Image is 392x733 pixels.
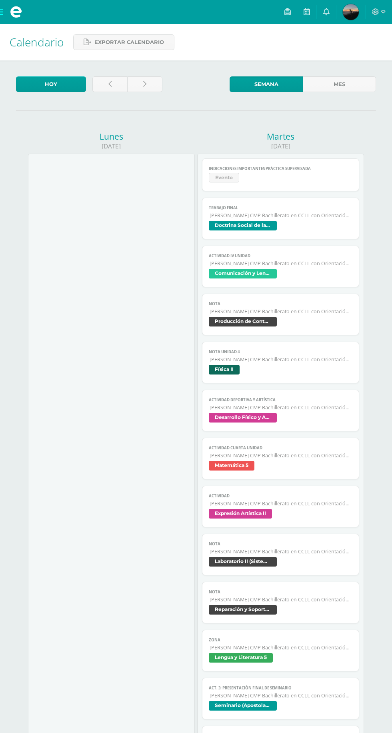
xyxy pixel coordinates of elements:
span: [PERSON_NAME] CMP Bachillerato en CCLL con Orientación en Computación [210,356,352,363]
a: Actividad Deportiva y Artística[PERSON_NAME] CMP Bachillerato en CCLL con Orientación en Computac... [202,390,359,431]
span: Calendario [10,34,64,50]
span: Nota [209,589,352,595]
span: Expresión Artística II [209,509,272,519]
span: ACTIVIDAD [209,493,352,499]
a: ACT. 3: PRESENTACIÓN FINAL DE SEMINARIO[PERSON_NAME] CMP Bachillerato en CCLL con Orientación en ... [202,678,359,719]
a: Trabajo Final[PERSON_NAME] CMP Bachillerato en CCLL con Orientación en ComputaciónDoctrina Social... [202,198,359,239]
a: INDICACIONES IMPORTANTES PRÁCTICA SUPERVISADAEvento [202,158,359,191]
span: Comunicación y Lenguaje L3 Inglés [209,269,277,278]
a: Exportar calendario [73,34,174,50]
span: [PERSON_NAME] CMP Bachillerato en CCLL con Orientación en Computación [210,692,352,699]
span: [PERSON_NAME] CMP Bachillerato en CCLL con Orientación en Computación [210,500,352,507]
span: [PERSON_NAME] CMP Bachillerato en CCLL con Orientación en Computación [210,308,352,315]
a: Actividad IV Unidad[PERSON_NAME] CMP Bachillerato en CCLL con Orientación en ComputaciónComunicac... [202,246,359,287]
div: [DATE] [197,142,364,150]
span: Actividad cuarta unidad [209,445,352,451]
span: Nota [209,301,352,306]
span: ACT. 3: PRESENTACIÓN FINAL DE SEMINARIO [209,685,352,691]
a: ACTIVIDAD[PERSON_NAME] CMP Bachillerato en CCLL con Orientación en ComputaciónExpresión Artística II [202,486,359,527]
span: Laboratorio II (Sistema Operativo Macintoch) [209,557,277,567]
span: Reparación y Soporte Técnico CISCO [209,605,277,615]
a: Zona[PERSON_NAME] CMP Bachillerato en CCLL con Orientación en ComputaciónLengua y Literatura 5 [202,630,359,671]
span: [PERSON_NAME] CMP Bachillerato en CCLL con Orientación en Computación [210,452,352,459]
span: Física II [209,365,240,375]
span: [PERSON_NAME] CMP Bachillerato en CCLL con Orientación en Computación [210,260,352,267]
span: Nota [209,541,352,547]
a: Nota[PERSON_NAME] CMP Bachillerato en CCLL con Orientación en ComputaciónProducción de Contenidos... [202,294,359,335]
span: Seminario (Apostolado Juvenil [DEMOGRAPHIC_DATA] -AJS) [209,701,277,711]
span: INDICACIONES IMPORTANTES PRÁCTICA SUPERVISADA [209,166,352,171]
div: [DATE] [28,142,195,150]
a: NOTA UNIDAD 4[PERSON_NAME] CMP Bachillerato en CCLL con Orientación en ComputaciónFísica II [202,342,359,383]
a: Mes [303,76,376,92]
a: Actividad cuarta unidad[PERSON_NAME] CMP Bachillerato en CCLL con Orientación en ComputaciónMatem... [202,438,359,479]
span: Evento [209,173,239,182]
span: Exportar calendario [94,35,164,50]
span: [PERSON_NAME] CMP Bachillerato en CCLL con Orientación en Computación [210,596,352,603]
img: adda248ed197d478fb388b66fa81bb8e.png [343,4,359,20]
div: Lunes [28,131,195,142]
span: Producción de Contenidos Digitales [209,317,277,326]
span: Matemática 5 [209,461,254,471]
span: Doctrina Social de la [DEMOGRAPHIC_DATA] [209,221,277,230]
span: Trabajo Final [209,205,352,210]
div: Martes [197,131,364,142]
a: Semana [230,76,303,92]
span: Zona [209,637,352,643]
span: Actividad Deportiva y Artística [209,397,352,403]
a: Nota[PERSON_NAME] CMP Bachillerato en CCLL con Orientación en ComputaciónLaboratorio II (Sistema ... [202,534,359,575]
span: [PERSON_NAME] CMP Bachillerato en CCLL con Orientación en Computación [210,212,352,219]
span: Lengua y Literatura 5 [209,653,273,663]
span: [PERSON_NAME] CMP Bachillerato en CCLL con Orientación en Computación [210,644,352,651]
span: Actividad IV Unidad [209,253,352,258]
span: [PERSON_NAME] CMP Bachillerato en CCLL con Orientación en Computación [210,404,352,411]
span: [PERSON_NAME] CMP Bachillerato en CCLL con Orientación en Computación [210,548,352,555]
a: Hoy [16,76,86,92]
a: Nota[PERSON_NAME] CMP Bachillerato en CCLL con Orientación en ComputaciónReparación y Soporte Téc... [202,582,359,623]
span: NOTA UNIDAD 4 [209,349,352,354]
span: Desarrollo Físico y Artístico (Extracurricular) [209,413,277,423]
